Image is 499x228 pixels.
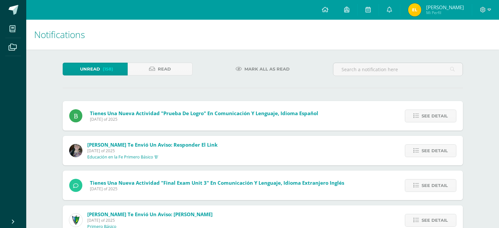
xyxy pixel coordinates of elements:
span: Mark all as read [244,63,290,75]
p: Educación en la Fe Primero Básico ‘B’ [87,155,158,160]
span: [DATE] of 2025 [87,218,213,223]
img: 5e2cd4cd3dda3d6388df45b6c29225db.png [408,3,421,16]
span: [PERSON_NAME] te envió un aviso: [PERSON_NAME] [87,211,213,218]
span: [DATE] of 2025 [87,148,218,154]
a: Unread(158) [63,63,128,75]
img: 9f174a157161b4ddbe12118a61fed988.png [69,214,82,227]
span: Tienes una nueva actividad "Final Exam Unit 3" En Comunicación y Lenguaje, Idioma Extranjero Inglés [90,179,344,186]
a: Mark all as read [227,63,298,75]
span: See detail [422,145,448,157]
span: Notifications [34,28,85,41]
span: [DATE] of 2025 [90,116,318,122]
span: (158) [103,63,113,75]
span: See detail [422,214,448,226]
span: Tienes una nueva actividad "Prueba de logro" En Comunicación y Lenguaje, Idioma Español [90,110,318,116]
span: Read [158,63,171,75]
span: [PERSON_NAME] [426,4,464,10]
a: Read [128,63,193,75]
span: Unread [80,63,100,75]
span: Mi Perfil [426,10,464,15]
span: See detail [422,110,448,122]
span: [PERSON_NAME] te envió un aviso: Responder el Link [87,141,218,148]
span: See detail [422,179,448,192]
img: 8322e32a4062cfa8b237c59eedf4f548.png [69,144,82,157]
input: Search a notification here [333,63,463,76]
span: [DATE] of 2025 [90,186,344,192]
